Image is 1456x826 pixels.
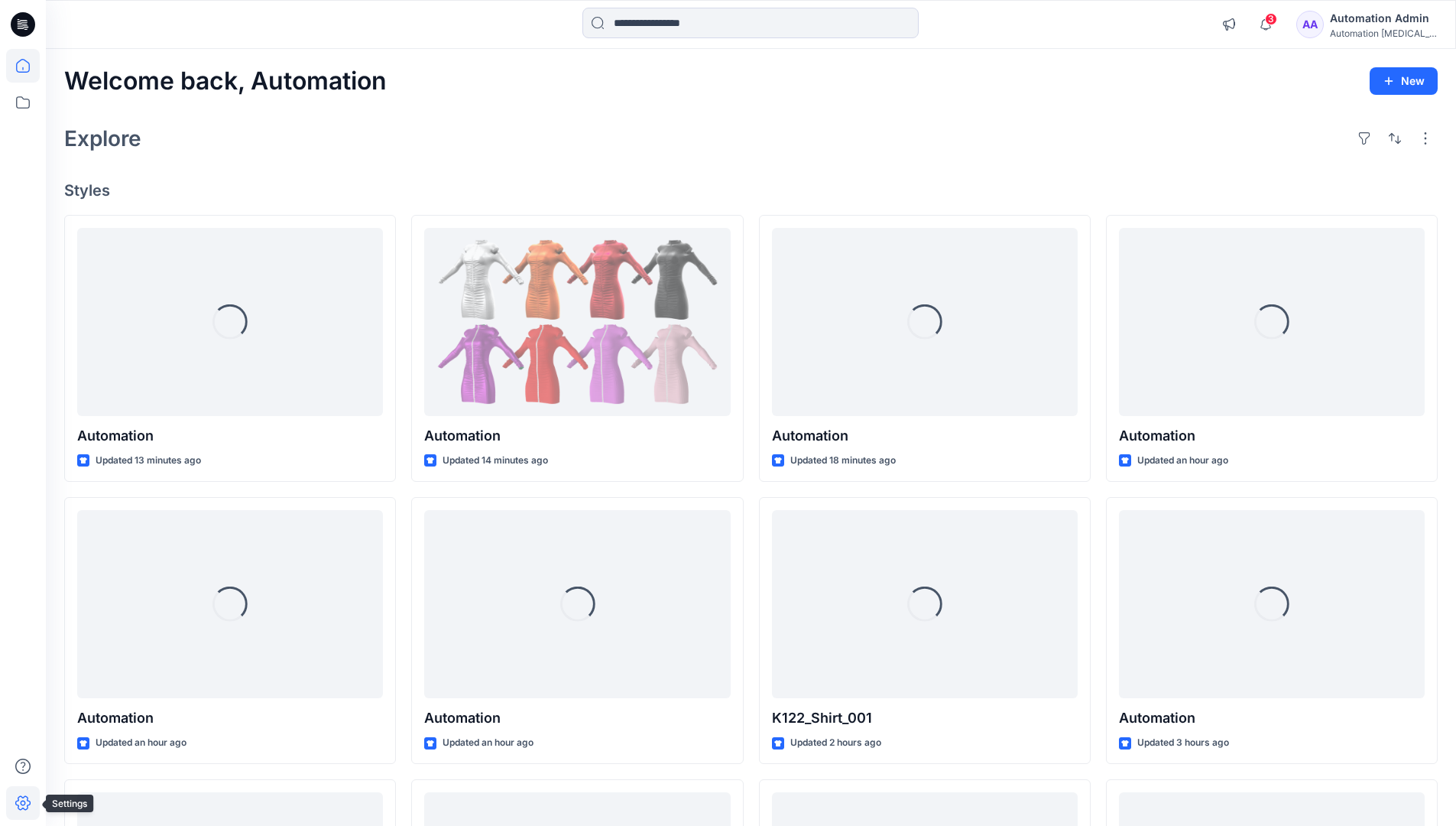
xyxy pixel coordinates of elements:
[424,425,730,447] p: Automation
[424,707,730,729] p: Automation
[77,425,383,447] p: Automation
[64,181,1438,200] h4: Styles
[1137,735,1229,751] p: Updated 3 hours ago
[1330,28,1437,39] div: Automation [MEDICAL_DATA]...
[1296,11,1324,38] div: AA
[790,735,881,751] p: Updated 2 hours ago
[64,126,141,151] h2: Explore
[96,453,201,469] p: Updated 13 minutes ago
[443,735,533,751] p: Updated an hour ago
[1119,707,1425,729] p: Automation
[443,453,548,469] p: Updated 14 minutes ago
[77,707,383,729] p: Automation
[1370,67,1438,95] button: New
[1119,425,1425,447] p: Automation
[790,453,896,469] p: Updated 18 minutes ago
[1330,9,1437,28] div: Automation Admin
[772,707,1078,729] p: K122_Shirt_001
[96,735,186,751] p: Updated an hour ago
[772,425,1078,447] p: Automation
[1137,453,1228,469] p: Updated an hour ago
[64,67,387,96] h2: Welcome back, Automation
[1265,13,1277,25] span: 3
[424,228,730,417] a: Automation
